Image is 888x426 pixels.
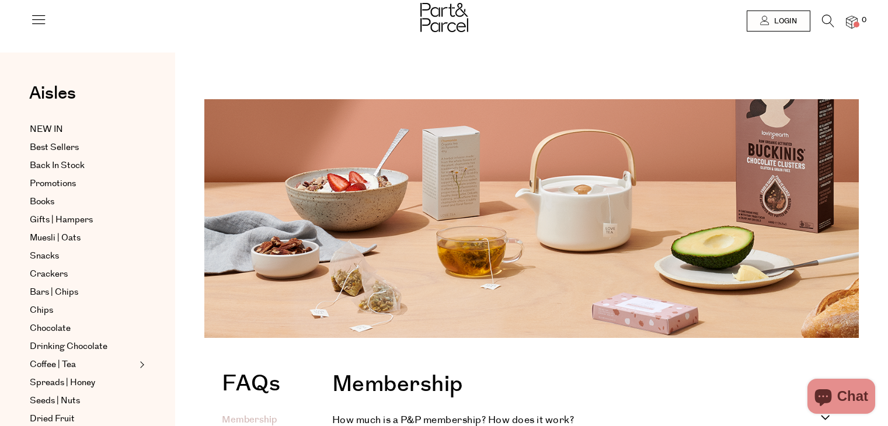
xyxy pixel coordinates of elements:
[30,412,75,426] span: Dried Fruit
[30,249,136,263] a: Snacks
[30,412,136,426] a: Dried Fruit
[859,15,869,26] span: 0
[137,358,145,372] button: Expand/Collapse Coffee | Tea
[30,213,93,227] span: Gifts | Hampers
[30,285,136,299] a: Bars | Chips
[30,285,78,299] span: Bars | Chips
[29,85,76,114] a: Aisles
[30,303,136,317] a: Chips
[30,177,76,191] span: Promotions
[30,267,136,281] a: Crackers
[204,99,859,338] img: faq-image_1344x_crop_center.png
[30,322,136,336] a: Chocolate
[30,358,136,372] a: Coffee | Tea
[30,394,80,408] span: Seeds | Nuts
[30,195,136,209] a: Books
[30,141,79,155] span: Best Sellers
[30,394,136,408] a: Seeds | Nuts
[30,376,136,390] a: Spreads | Honey
[30,303,53,317] span: Chips
[30,159,136,173] a: Back In Stock
[30,358,76,372] span: Coffee | Tea
[747,11,810,32] a: Login
[30,231,81,245] span: Muesli | Oats
[30,123,136,137] a: NEW IN
[30,231,136,245] a: Muesli | Oats
[30,159,85,173] span: Back In Stock
[420,3,468,32] img: Part&Parcel
[30,141,136,155] a: Best Sellers
[30,340,107,354] span: Drinking Chocolate
[804,379,879,417] inbox-online-store-chat: Shopify online store chat
[30,340,136,354] a: Drinking Chocolate
[30,195,54,209] span: Books
[771,16,797,26] span: Login
[29,81,76,106] span: Aisles
[30,249,59,263] span: Snacks
[30,376,95,390] span: Spreads | Honey
[30,213,136,227] a: Gifts | Hampers
[30,322,71,336] span: Chocolate
[30,123,63,137] span: NEW IN
[30,177,136,191] a: Promotions
[222,373,280,401] h1: FAQs
[30,267,68,281] span: Crackers
[846,16,858,28] a: 0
